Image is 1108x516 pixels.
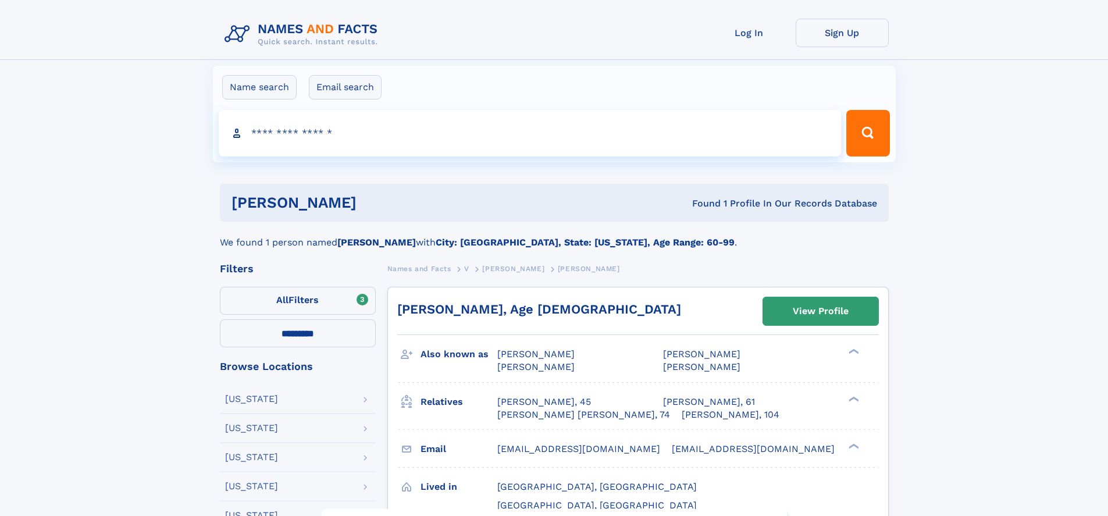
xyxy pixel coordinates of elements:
[220,222,889,250] div: We found 1 person named with .
[497,361,575,372] span: [PERSON_NAME]
[397,302,681,316] a: [PERSON_NAME], Age [DEMOGRAPHIC_DATA]
[793,298,849,325] div: View Profile
[220,287,376,315] label: Filters
[682,408,779,421] a: [PERSON_NAME], 104
[763,297,878,325] a: View Profile
[421,477,497,497] h3: Lived in
[497,348,575,360] span: [PERSON_NAME]
[497,481,697,492] span: [GEOGRAPHIC_DATA], [GEOGRAPHIC_DATA]
[663,396,755,408] a: [PERSON_NAME], 61
[846,110,889,156] button: Search Button
[225,453,278,462] div: [US_STATE]
[464,261,469,276] a: V
[220,19,387,50] img: Logo Names and Facts
[421,439,497,459] h3: Email
[846,348,860,355] div: ❯
[497,443,660,454] span: [EMAIL_ADDRESS][DOMAIN_NAME]
[220,264,376,274] div: Filters
[558,265,620,273] span: [PERSON_NAME]
[309,75,382,99] label: Email search
[663,361,740,372] span: [PERSON_NAME]
[421,392,497,412] h3: Relatives
[421,344,497,364] h3: Also known as
[663,348,740,360] span: [PERSON_NAME]
[464,265,469,273] span: V
[337,237,416,248] b: [PERSON_NAME]
[524,197,877,210] div: Found 1 Profile In Our Records Database
[497,396,591,408] a: [PERSON_NAME], 45
[436,237,735,248] b: City: [GEOGRAPHIC_DATA], State: [US_STATE], Age Range: 60-99
[482,265,544,273] span: [PERSON_NAME]
[276,294,288,305] span: All
[219,110,842,156] input: search input
[846,442,860,450] div: ❯
[497,408,670,421] a: [PERSON_NAME] [PERSON_NAME], 74
[231,195,525,210] h1: [PERSON_NAME]
[225,394,278,404] div: [US_STATE]
[482,261,544,276] a: [PERSON_NAME]
[225,482,278,491] div: [US_STATE]
[796,19,889,47] a: Sign Up
[846,395,860,403] div: ❯
[220,361,376,372] div: Browse Locations
[387,261,451,276] a: Names and Facts
[672,443,835,454] span: [EMAIL_ADDRESS][DOMAIN_NAME]
[497,500,697,511] span: [GEOGRAPHIC_DATA], [GEOGRAPHIC_DATA]
[222,75,297,99] label: Name search
[703,19,796,47] a: Log In
[225,424,278,433] div: [US_STATE]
